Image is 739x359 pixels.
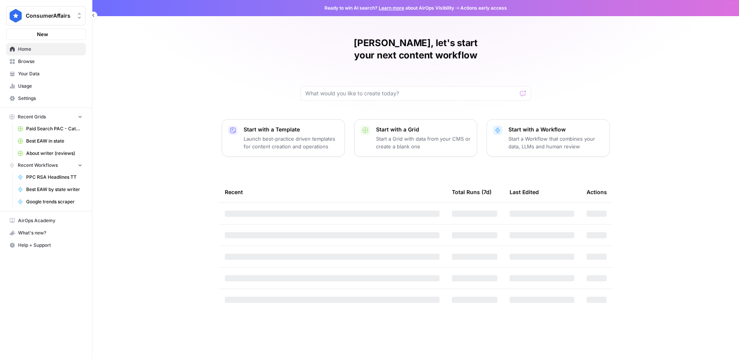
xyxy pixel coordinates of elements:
span: New [37,30,48,38]
a: Usage [6,80,86,92]
span: Ready to win AI search? about AirOps Visibility [324,5,454,12]
a: Home [6,43,86,55]
a: Best EAW by state writer [14,183,86,196]
button: Recent Grids [6,111,86,123]
div: Last Edited [510,181,539,203]
p: Start with a Template [244,126,338,133]
button: Start with a GridStart a Grid with data from your CMS or create a blank one [354,119,477,157]
span: ConsumerAffairs [26,12,72,20]
a: About writer (reviews) [14,147,86,160]
img: ConsumerAffairs Logo [9,9,23,23]
a: Learn more [379,5,404,11]
span: Your Data [18,70,82,77]
span: Usage [18,83,82,90]
a: Paid Search PAC - Categories [14,123,86,135]
a: AirOps Academy [6,214,86,227]
span: PPC RSA Headlines TT [26,174,82,181]
a: Settings [6,92,86,105]
button: Workspace: ConsumerAffairs [6,6,86,25]
button: New [6,28,86,40]
div: What's new? [7,227,85,239]
span: Recent Workflows [18,162,58,169]
span: Paid Search PAC - Categories [26,125,82,132]
span: AirOps Academy [18,217,82,224]
button: What's new? [6,227,86,239]
a: Your Data [6,68,86,80]
span: Settings [18,95,82,102]
span: Recent Grids [18,113,46,120]
p: Start with a Workflow [508,126,603,133]
span: Best EAW in state [26,138,82,145]
button: Start with a TemplateLaunch best-practice driven templates for content creation and operations [222,119,345,157]
span: Home [18,46,82,53]
a: PPC RSA Headlines TT [14,171,86,183]
p: Start with a Grid [376,126,471,133]
span: About writer (reviews) [26,150,82,157]
div: Recent [225,181,440,203]
p: Launch best-practice driven templates for content creation and operations [244,135,338,150]
span: Help + Support [18,242,82,249]
div: Total Runs (7d) [452,181,492,203]
h1: [PERSON_NAME], let's start your next content workflow [300,37,531,61]
a: Google trends scraper [14,196,86,208]
button: Help + Support [6,239,86,251]
button: Start with a WorkflowStart a Workflow that combines your data, LLMs and human review [487,119,610,157]
span: Browse [18,58,82,65]
span: Google trends scraper [26,198,82,205]
input: What would you like to create today? [305,90,517,97]
a: Best EAW in state [14,135,86,147]
p: Start a Workflow that combines your data, LLMs and human review [508,135,603,150]
p: Start a Grid with data from your CMS or create a blank one [376,135,471,150]
a: Browse [6,55,86,68]
span: Best EAW by state writer [26,186,82,193]
button: Recent Workflows [6,160,86,171]
span: Actions early access [460,5,507,12]
div: Actions [587,181,607,203]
